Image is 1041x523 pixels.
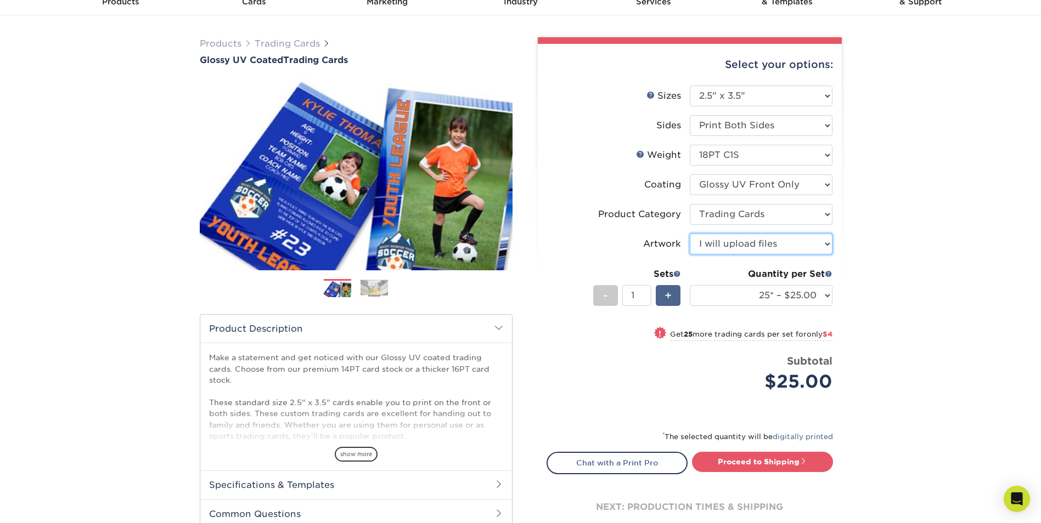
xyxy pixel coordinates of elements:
[255,38,320,49] a: Trading Cards
[200,66,513,282] img: Glossy UV Coated 01
[773,433,833,441] a: digitally printed
[665,287,672,304] span: +
[200,55,283,65] span: Glossy UV Coated
[1004,486,1030,512] div: Open Intercom Messenger
[200,55,513,65] h1: Trading Cards
[547,452,688,474] a: Chat with a Print Pro
[200,315,512,343] h2: Product Description
[670,330,832,341] small: Get more trading cards per set for
[200,38,241,49] a: Products
[636,149,681,162] div: Weight
[547,44,833,86] div: Select your options:
[659,328,661,339] span: !
[807,330,832,338] span: only
[662,433,833,441] small: The selected quantity will be
[593,268,681,281] div: Sets
[787,355,832,367] strong: Subtotal
[823,330,832,338] span: $4
[644,178,681,191] div: Coating
[200,470,512,499] h2: Specifications & Templates
[598,208,681,221] div: Product Category
[603,287,608,304] span: -
[200,55,513,65] a: Glossy UV CoatedTrading Cards
[690,268,832,281] div: Quantity per Set
[209,352,503,486] p: Make a statement and get noticed with our Glossy UV coated trading cards. Choose from our premium...
[684,330,693,338] strong: 25
[646,89,681,103] div: Sizes
[324,280,351,299] img: Trading Cards 01
[698,368,832,395] div: $25.00
[361,280,388,297] img: Trading Cards 02
[643,237,681,251] div: Artwork
[656,119,681,132] div: Sides
[692,452,833,471] a: Proceed to Shipping
[335,447,378,462] span: show more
